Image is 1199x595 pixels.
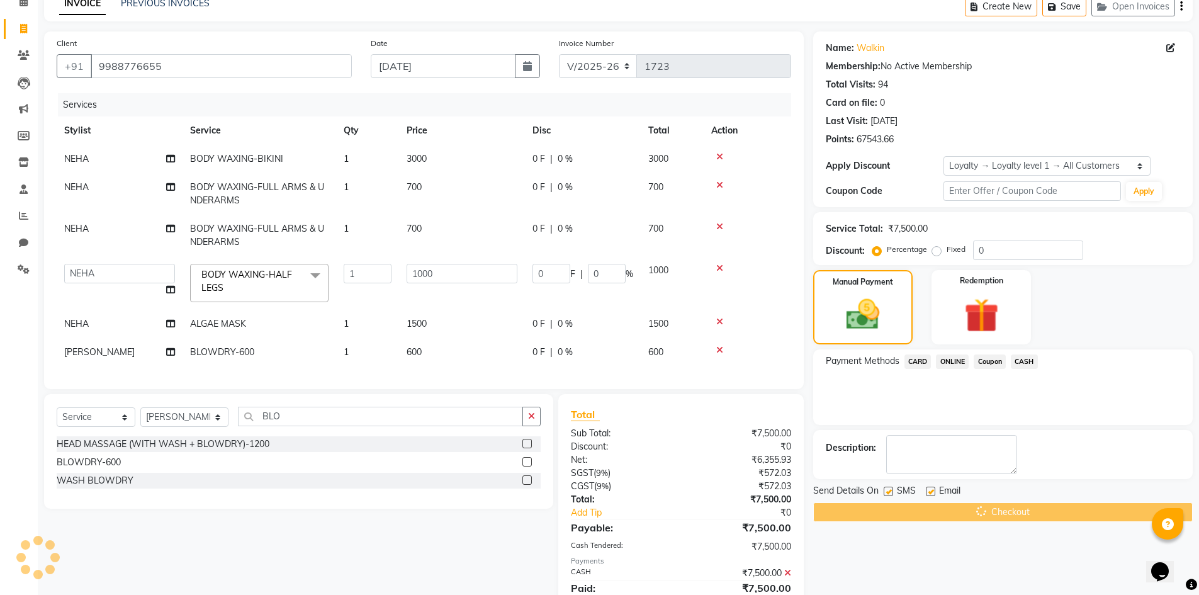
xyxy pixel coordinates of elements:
div: ₹7,500.00 [681,493,801,506]
th: Price [399,116,525,145]
span: BLOWDRY-600 [190,346,254,358]
span: 0 F [532,317,545,331]
input: Search by Name/Mobile/Email/Code [91,54,352,78]
div: [DATE] [870,115,898,128]
span: | [580,268,583,281]
label: Date [371,38,388,49]
span: 600 [407,346,422,358]
span: 1 [344,318,349,329]
div: Coupon Code [826,184,944,198]
span: SGST [571,467,594,479]
span: 1 [344,223,349,234]
button: +91 [57,54,92,78]
span: BODY WAXING-HALF LEGS [201,269,292,293]
div: Name: [826,42,854,55]
div: ₹572.03 [681,467,801,480]
div: 67543.66 [857,133,894,146]
span: 1 [344,181,349,193]
label: Fixed [947,244,965,255]
span: 0 % [558,222,573,235]
div: ₹6,355.93 [681,453,801,467]
span: 700 [407,181,422,193]
div: Cash Tendered: [561,540,681,553]
span: Send Details On [813,484,879,500]
div: ₹7,500.00 [681,520,801,535]
span: 0 F [532,222,545,235]
span: Email [939,484,960,500]
div: ₹0 [681,440,801,453]
div: Points: [826,133,854,146]
div: BLOWDRY-600 [57,456,121,469]
label: Redemption [960,275,1003,286]
span: | [550,222,553,235]
div: Services [58,93,801,116]
th: Total [641,116,704,145]
span: BODY WAXING-BIKINI [190,153,283,164]
div: Last Visit: [826,115,868,128]
label: Percentage [887,244,927,255]
th: Qty [336,116,399,145]
span: 1500 [407,318,427,329]
div: Total Visits: [826,78,875,91]
div: Discount: [561,440,681,453]
div: ₹7,500.00 [888,222,928,235]
span: 600 [648,346,663,358]
span: 9% [597,481,609,491]
span: NEHA [64,318,89,329]
span: [PERSON_NAME] [64,346,135,358]
span: Coupon [974,354,1006,369]
span: 0 % [558,181,573,194]
label: Invoice Number [559,38,614,49]
span: 1500 [648,318,668,329]
span: 1 [344,153,349,164]
span: 0 F [532,152,545,166]
th: Stylist [57,116,183,145]
a: Add Tip [561,506,701,519]
span: 9% [596,468,608,478]
span: % [626,268,633,281]
span: ALGAE MASK [190,318,246,329]
img: _cash.svg [836,295,890,334]
div: Description: [826,441,876,455]
span: Total [571,408,600,421]
iframe: chat widget [1146,545,1186,582]
span: ONLINE [936,354,969,369]
div: Discount: [826,244,865,258]
span: CGST [571,480,594,492]
th: Service [183,116,336,145]
span: | [550,346,553,359]
div: Payments [571,556,791,567]
span: BODY WAXING-FULL ARMS & UNDERARMS [190,223,324,247]
div: HEAD MASSAGE (WITH WASH + BLOWDRY)-1200 [57,438,269,451]
img: _gift.svg [954,294,1010,337]
div: ₹572.03 [681,480,801,493]
label: Manual Payment [833,276,893,288]
div: ( ) [561,480,681,493]
input: Search or Scan [238,407,524,426]
span: | [550,317,553,331]
span: SMS [897,484,916,500]
span: NEHA [64,223,89,234]
div: ₹7,500.00 [681,427,801,440]
span: 0 % [558,152,573,166]
span: 0 % [558,346,573,359]
span: CASH [1011,354,1038,369]
span: 3000 [648,153,668,164]
span: 700 [407,223,422,234]
span: BODY WAXING-FULL ARMS & UNDERARMS [190,181,324,206]
th: Action [704,116,791,145]
div: Service Total: [826,222,883,235]
div: ( ) [561,467,681,480]
span: NEHA [64,153,89,164]
span: 0 F [532,346,545,359]
input: Enter Offer / Coupon Code [943,181,1121,201]
span: 700 [648,223,663,234]
div: ₹0 [701,506,801,519]
div: CASH [561,567,681,580]
div: Apply Discount [826,159,944,173]
span: F [570,268,575,281]
div: Card on file: [826,96,877,110]
div: Payable: [561,520,681,535]
div: ₹7,500.00 [681,567,801,580]
div: Net: [561,453,681,467]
